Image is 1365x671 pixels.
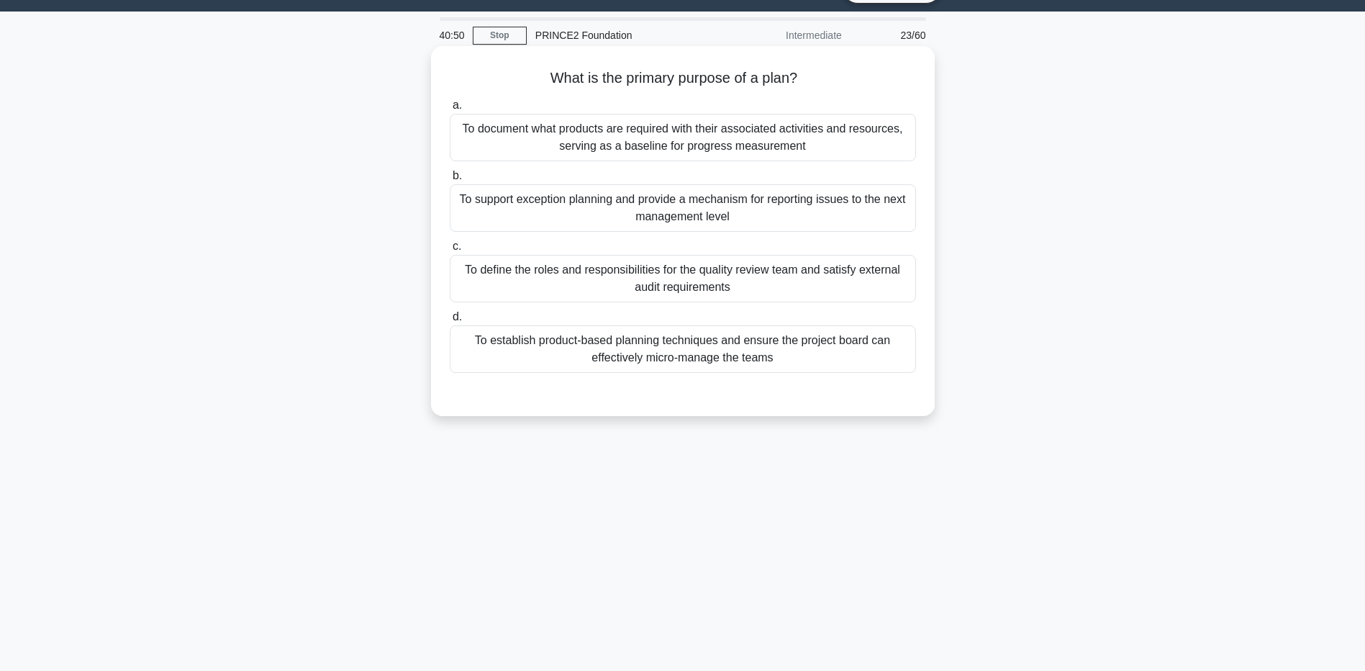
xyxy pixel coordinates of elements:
a: Stop [473,27,527,45]
span: c. [453,240,461,252]
div: Intermediate [725,21,851,50]
div: To establish product-based planning techniques and ensure the project board can effectively micro... [450,325,916,373]
div: To support exception planning and provide a mechanism for reporting issues to the next management... [450,184,916,232]
div: 23/60 [851,21,935,50]
h5: What is the primary purpose of a plan? [448,69,917,88]
div: To document what products are required with their associated activities and resources, serving as... [450,114,916,161]
span: b. [453,169,462,181]
span: d. [453,310,462,323]
div: To define the roles and responsibilities for the quality review team and satisfy external audit r... [450,255,916,302]
div: PRINCE2 Foundation [527,21,725,50]
div: 40:50 [431,21,473,50]
span: a. [453,99,462,111]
